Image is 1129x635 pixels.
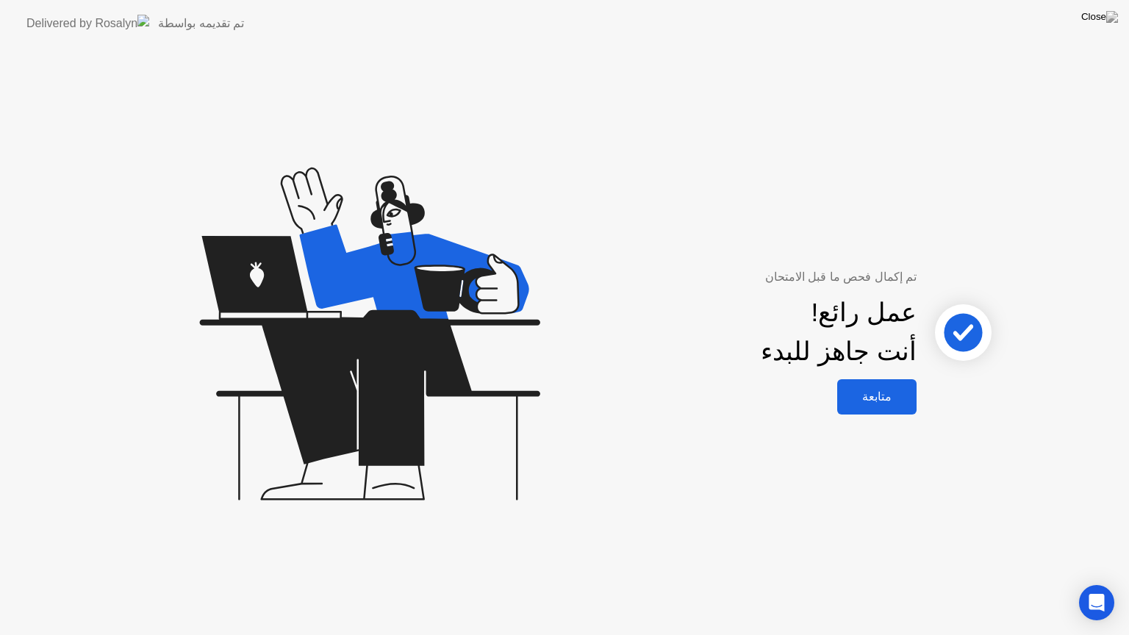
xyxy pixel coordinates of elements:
[158,15,244,32] div: تم تقديمه بواسطة
[761,293,917,371] div: عمل رائع! أنت جاهز للبدء
[613,268,917,286] div: تم إكمال فحص ما قبل الامتحان
[1079,585,1114,620] div: Open Intercom Messenger
[837,379,917,415] button: متابعة
[1081,11,1118,23] img: Close
[26,15,149,32] img: Delivered by Rosalyn
[842,390,912,403] div: متابعة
